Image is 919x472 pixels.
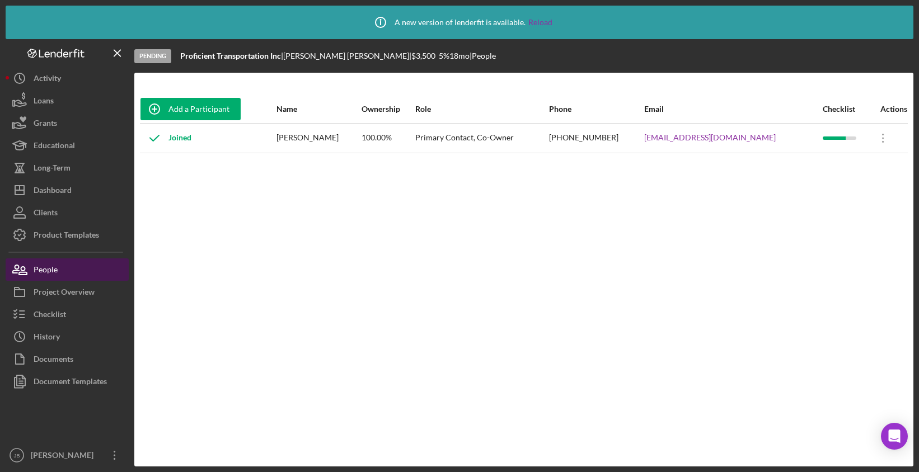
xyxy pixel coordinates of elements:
div: Name [276,105,360,114]
div: Product Templates [34,224,99,249]
div: Loans [34,89,54,115]
div: Project Overview [34,281,95,306]
span: $3,500 [411,51,435,60]
div: Role [415,105,548,114]
button: Document Templates [6,370,129,393]
button: Dashboard [6,179,129,201]
div: Open Intercom Messenger [881,423,908,450]
div: Phone [549,105,643,114]
a: [EMAIL_ADDRESS][DOMAIN_NAME] [644,133,776,142]
div: Actions [869,105,907,114]
div: Documents [34,348,73,373]
div: 5 % [439,51,449,60]
div: [PERSON_NAME] [28,444,101,469]
a: Reload [528,18,552,27]
div: | People [470,51,496,60]
button: Project Overview [6,281,129,303]
div: Checklist [34,303,66,328]
div: Grants [34,112,57,137]
div: Email [644,105,822,114]
button: Grants [6,112,129,134]
button: Long-Term [6,157,129,179]
div: Add a Participant [168,98,229,120]
div: Dashboard [34,179,72,204]
div: Educational [34,134,75,159]
div: Pending [134,49,171,63]
div: History [34,325,60,351]
div: | [180,51,283,60]
button: Documents [6,348,129,370]
div: Checklist [823,105,868,114]
b: Proficient Transportation Inc [180,51,281,60]
button: Add a Participant [140,98,241,120]
div: 18 mo [449,51,470,60]
div: Ownership [362,105,414,114]
button: Product Templates [6,224,129,246]
div: Long-Term [34,157,71,182]
div: Joined [140,124,191,152]
div: Primary Contact, Co-Owner [415,124,548,152]
text: JB [13,452,20,459]
div: [PERSON_NAME] [276,124,360,152]
button: Clients [6,201,129,224]
button: Loans [6,89,129,112]
div: People [34,258,58,284]
div: A new version of lenderfit is available. [367,8,552,36]
div: [PHONE_NUMBER] [549,124,643,152]
button: JB[PERSON_NAME] [6,444,129,466]
button: Checklist [6,303,129,325]
button: Educational [6,134,129,157]
div: Activity [34,67,61,92]
div: 100.00% [362,124,414,152]
button: People [6,258,129,281]
div: Document Templates [34,370,107,395]
div: Clients [34,201,58,226]
div: [PERSON_NAME] [PERSON_NAME] | [283,51,411,60]
button: Activity [6,67,129,89]
button: History [6,325,129,348]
